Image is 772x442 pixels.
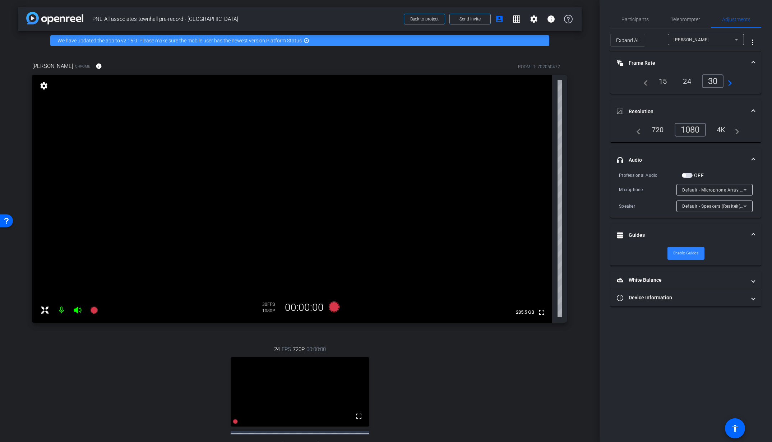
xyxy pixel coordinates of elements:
span: FPS [282,345,291,353]
mat-panel-title: Resolution [617,108,746,115]
mat-expansion-panel-header: Frame Rate [610,51,761,74]
div: 720 [646,124,669,136]
mat-expansion-panel-header: Resolution [610,100,761,123]
img: app-logo [26,12,83,24]
div: 00:00:00 [280,301,328,314]
mat-panel-title: Audio [617,156,746,164]
mat-icon: navigate_next [724,77,732,86]
mat-icon: navigate_before [639,77,648,86]
a: Platform Status [266,38,302,43]
mat-icon: settings [39,82,49,90]
span: Chrome [75,64,90,69]
span: Back to project [410,17,439,22]
span: Participants [621,17,649,22]
button: Back to project [404,14,445,24]
div: Microphone [619,186,676,193]
mat-expansion-panel-header: White Balance [610,272,761,289]
span: PNE All associates townhall pre-record - [GEOGRAPHIC_DATA] [92,12,399,26]
span: FPS [267,302,275,307]
div: ROOM ID: 702050472 [518,64,560,70]
span: [PERSON_NAME] [32,62,73,70]
div: Guides [610,247,761,266]
label: OFF [693,172,704,179]
mat-icon: settings [530,15,538,23]
div: Frame Rate [610,74,761,94]
div: 30 [702,74,724,88]
div: Audio [610,171,761,218]
button: More Options for Adjustments Panel [744,34,761,51]
mat-expansion-panel-header: Device Information [610,289,761,307]
div: 30 [262,301,280,307]
div: Resolution [610,123,761,142]
button: Send invite [449,14,491,24]
mat-icon: navigate_next [731,125,739,134]
div: 24 [678,75,697,87]
span: Adjustments [722,17,750,22]
mat-icon: account_box [495,15,504,23]
mat-icon: grid_on [512,15,521,23]
span: Expand All [616,33,639,47]
mat-icon: fullscreen [537,308,546,317]
span: Enable Guides [673,248,699,259]
span: Teleprompter [671,17,700,22]
button: Enable Guides [667,247,704,260]
mat-icon: fullscreen [355,412,363,420]
mat-icon: accessibility [731,424,739,433]
div: Professional Audio [619,172,682,179]
mat-expansion-panel-header: Audio [610,148,761,171]
mat-panel-title: Guides [617,231,746,239]
mat-icon: info [547,15,555,23]
mat-icon: more_vert [748,38,757,47]
mat-panel-title: Device Information [617,294,746,301]
mat-icon: highlight_off [304,38,309,43]
div: 1080 [675,123,706,137]
mat-icon: navigate_before [632,125,641,134]
span: 00:00:00 [306,345,326,353]
span: 720P [293,345,305,353]
div: 1080P [262,308,280,314]
mat-panel-title: Frame Rate [617,59,746,67]
mat-expansion-panel-header: Guides [610,224,761,247]
div: 4K [711,124,731,136]
span: Send invite [459,16,481,22]
div: 15 [653,75,672,87]
span: 285.5 GB [513,308,537,317]
button: Expand All [610,34,645,47]
span: Default - Speakers (Realtek(R) Audio) [682,203,760,209]
mat-panel-title: White Balance [617,276,746,284]
mat-icon: info [96,63,102,69]
span: 24 [274,345,280,353]
span: [PERSON_NAME] [674,37,709,42]
div: Speaker [619,203,676,210]
div: We have updated the app to v2.15.0. Please make sure the mobile user has the newest version. [50,35,549,46]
